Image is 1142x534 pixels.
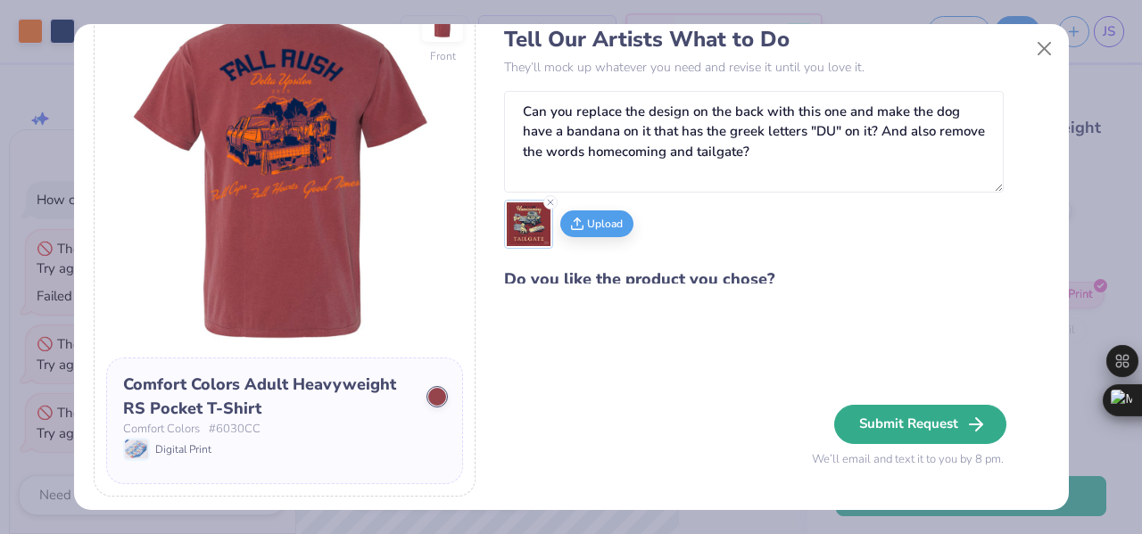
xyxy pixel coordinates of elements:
[834,405,1006,444] button: Submit Request
[812,451,1004,469] span: We’ll email and text it to you by 8 pm.
[155,441,211,457] span: Digital Print
[125,440,148,459] img: Digital Print
[123,373,414,421] div: Comfort Colors Adult Heavyweight RS Pocket T-Shirt
[504,267,1004,292] h4: Do you like the product you chose?
[560,210,633,237] button: Upload
[123,421,200,439] span: Comfort Colors
[504,26,1004,53] h3: Tell Our Artists What to Do
[504,58,1004,77] p: They’ll mock up whatever you need and revise it until you love it.
[106,1,463,357] img: Back
[430,48,456,64] div: Front
[209,421,261,439] span: # 6030CC
[1027,32,1061,66] button: Close
[504,91,1004,193] textarea: Can you replace the design on the back with this one and make the dog have a bandana on it that h...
